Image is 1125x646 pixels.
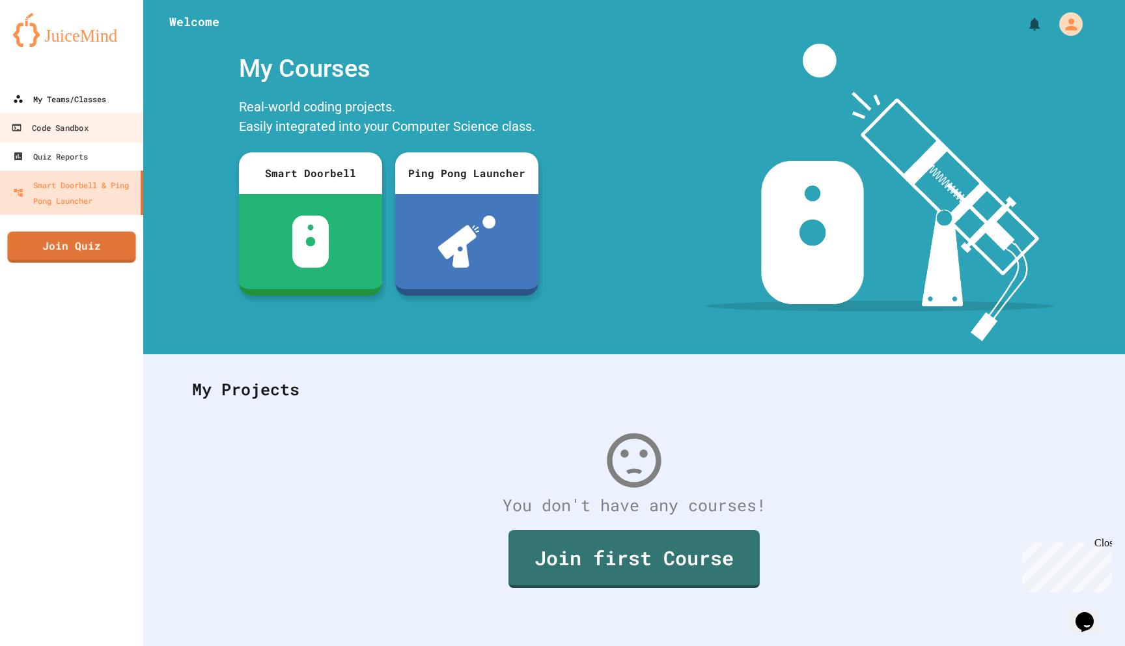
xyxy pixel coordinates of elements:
img: banner-image-my-projects.png [705,44,1054,341]
iframe: chat widget [1070,594,1112,633]
img: ppl-with-ball.png [438,216,496,268]
div: Quiz Reports [13,148,88,164]
a: Join first Course [508,530,760,588]
div: Ping Pong Launcher [395,152,538,194]
div: Chat with us now!Close [5,5,90,83]
div: My Notifications [1003,13,1046,35]
iframe: chat widget [1017,537,1112,593]
a: Join Quiz [7,231,135,262]
div: Code Sandbox [11,120,88,136]
div: Smart Doorbell [239,152,382,194]
div: Real-world coding projects. Easily integrated into your Computer Science class. [232,94,545,143]
img: sdb-white.svg [292,216,329,268]
div: My Account [1046,9,1086,39]
div: You don't have any courses! [179,493,1089,518]
div: My Courses [232,44,545,94]
div: Smart Doorbell & Ping Pong Launcher [13,177,135,208]
img: logo-orange.svg [13,13,130,47]
div: My Teams/Classes [13,91,106,107]
div: My Projects [179,364,1089,415]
